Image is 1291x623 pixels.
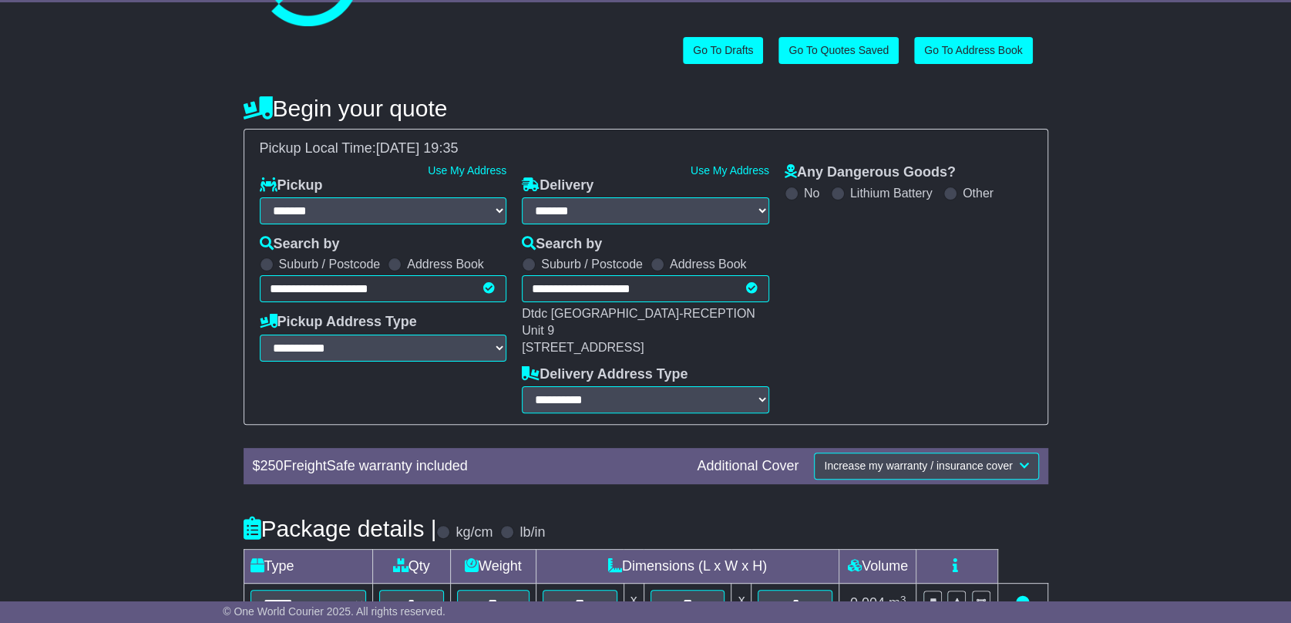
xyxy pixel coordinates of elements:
[522,366,688,383] label: Delivery Address Type
[407,257,484,271] label: Address Book
[260,314,417,331] label: Pickup Address Type
[963,186,993,200] label: Other
[252,140,1040,157] div: Pickup Local Time:
[814,453,1038,480] button: Increase my warranty / insurance cover
[850,595,885,611] span: 0.004
[785,164,956,181] label: Any Dangerous Goods?
[670,257,747,271] label: Address Book
[245,458,690,475] div: $ FreightSafe warranty included
[839,550,916,584] td: Volume
[260,177,323,194] label: Pickup
[689,458,806,475] div: Additional Cover
[824,460,1012,472] span: Increase my warranty / insurance cover
[900,594,906,605] sup: 3
[522,236,602,253] label: Search by
[914,37,1032,64] a: Go To Address Book
[522,341,644,354] span: [STREET_ADDRESS]
[804,186,819,200] label: No
[522,177,593,194] label: Delivery
[456,524,493,541] label: kg/cm
[691,164,769,177] a: Use My Address
[261,458,284,473] span: 250
[778,37,899,64] a: Go To Quotes Saved
[244,96,1048,121] h4: Begin your quote
[541,257,643,271] label: Suburb / Postcode
[376,140,459,156] span: [DATE] 19:35
[223,605,445,618] span: © One World Courier 2025. All rights reserved.
[244,550,372,584] td: Type
[889,595,906,611] span: m
[522,324,554,337] span: Unit 9
[850,186,933,200] label: Lithium Battery
[1016,595,1030,611] a: Remove this item
[260,236,340,253] label: Search by
[279,257,381,271] label: Suburb / Postcode
[372,550,450,584] td: Qty
[536,550,839,584] td: Dimensions (L x W x H)
[522,307,755,320] span: Dtdc [GEOGRAPHIC_DATA]-RECEPTION
[519,524,545,541] label: lb/in
[428,164,506,177] a: Use My Address
[683,37,763,64] a: Go To Drafts
[450,550,536,584] td: Weight
[244,516,437,541] h4: Package details |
